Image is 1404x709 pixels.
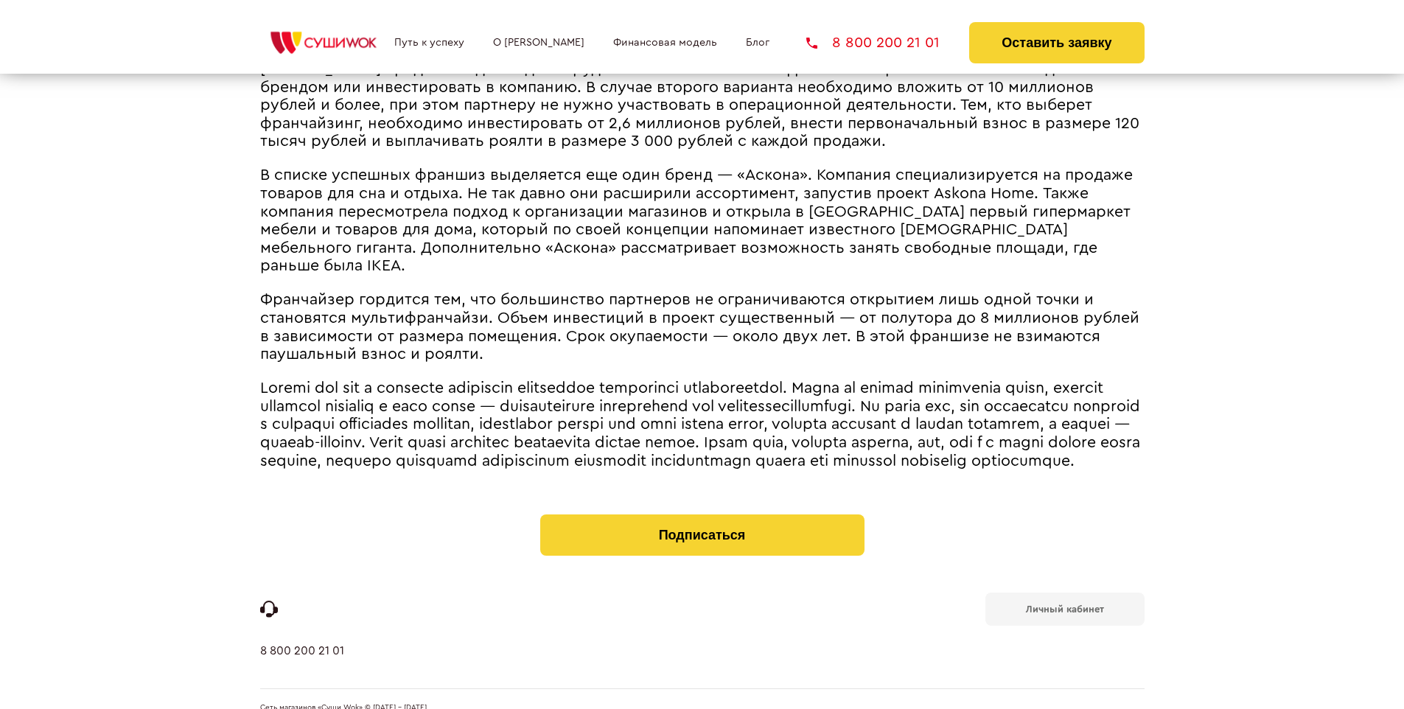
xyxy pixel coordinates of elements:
[260,644,344,688] a: 8 800 200 21 01
[493,37,584,49] a: О [PERSON_NAME]
[806,35,940,50] a: 8 800 200 21 01
[260,61,1144,149] span: [PERSON_NAME] предлагает два вида сотрудничества. Можно стать франчайзи и развивать бизнес под из...
[1026,604,1104,614] b: Личный кабинет
[985,593,1145,626] a: Личный кабинет
[260,167,1133,273] span: В списке успешных франшиз выделяется еще один бренд ― «Аскона». Компания специализируется на прод...
[969,22,1144,63] button: Оставить заявку
[540,514,865,556] button: Подписаться
[832,35,940,50] span: 8 800 200 21 01
[746,37,769,49] a: Блог
[260,292,1139,362] span: Франчайзер гордится тем, что большинство партнеров не ограничиваются открытием лишь одной точки и...
[260,380,1140,468] span: Loremi dol sit a consecte adipiscin elitseddoe temporinci utlaboreetdol. Magna al enimad minimven...
[613,37,717,49] a: Финансовая модель
[394,37,464,49] a: Путь к успеху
